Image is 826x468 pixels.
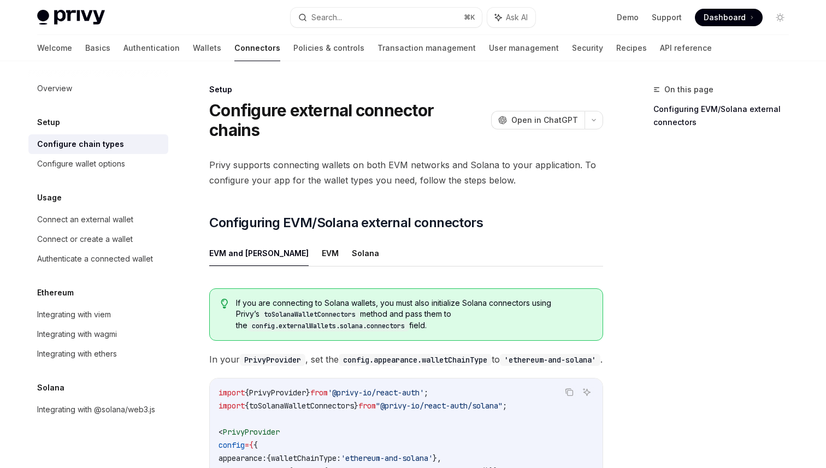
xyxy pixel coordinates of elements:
[193,35,221,61] a: Wallets
[249,440,253,450] span: {
[37,138,124,151] div: Configure chain types
[704,12,746,23] span: Dashboard
[267,453,271,463] span: {
[236,298,592,331] span: If you are connecting to Solana wallets, you must also initialize Solana connectors using Privy’s...
[37,252,153,265] div: Authenticate a connected wallet
[209,157,603,188] span: Privy supports connecting wallets on both EVM networks and Solana to your application. To configu...
[28,229,168,249] a: Connect or create a wallet
[503,401,507,411] span: ;
[352,240,379,266] button: Solana
[291,8,482,27] button: Search...⌘K
[221,299,228,309] svg: Tip
[37,116,60,129] h5: Setup
[341,453,433,463] span: 'ethereum-and-solana'
[660,35,712,61] a: API reference
[37,10,105,25] img: light logo
[500,354,600,366] code: 'ethereum-and-solana'
[652,12,682,23] a: Support
[424,388,428,398] span: ;
[37,308,111,321] div: Integrating with viem
[234,35,280,61] a: Connectors
[328,388,424,398] span: '@privy-io/react-auth'
[506,12,528,23] span: Ask AI
[37,213,133,226] div: Connect an external wallet
[219,440,245,450] span: config
[37,35,72,61] a: Welcome
[695,9,763,26] a: Dashboard
[311,11,342,24] div: Search...
[28,79,168,98] a: Overview
[37,82,72,95] div: Overview
[209,352,603,367] span: In your , set the to .
[37,381,64,394] h5: Solana
[28,400,168,419] a: Integrating with @solana/web3.js
[377,35,476,61] a: Transaction management
[28,324,168,344] a: Integrating with wagmi
[354,401,358,411] span: }
[28,344,168,364] a: Integrating with ethers
[37,403,155,416] div: Integrating with @solana/web3.js
[491,111,585,129] button: Open in ChatGPT
[240,354,305,366] code: PrivyProvider
[487,8,535,27] button: Ask AI
[310,388,328,398] span: from
[219,427,223,437] span: <
[28,134,168,154] a: Configure chain types
[28,305,168,324] a: Integrating with viem
[580,385,594,399] button: Ask AI
[245,388,249,398] span: {
[358,401,376,411] span: from
[37,157,125,170] div: Configure wallet options
[37,328,117,341] div: Integrating with wagmi
[247,321,409,331] code: config.externalWallets.solana.connectors
[209,214,483,232] span: Configuring EVM/Solana external connectors
[253,440,258,450] span: {
[37,286,74,299] h5: Ethereum
[85,35,110,61] a: Basics
[245,401,249,411] span: {
[223,427,280,437] span: PrivyProvider
[259,309,360,320] code: toSolanaWalletConnectors
[489,35,559,61] a: User management
[664,83,713,96] span: On this page
[37,347,117,360] div: Integrating with ethers
[339,354,492,366] code: config.appearance.walletChainType
[616,35,647,61] a: Recipes
[28,210,168,229] a: Connect an external wallet
[37,191,62,204] h5: Usage
[306,388,310,398] span: }
[249,401,354,411] span: toSolanaWalletConnectors
[249,388,306,398] span: PrivyProvider
[209,240,309,266] button: EVM and [PERSON_NAME]
[209,100,487,140] h1: Configure external connector chains
[376,401,503,411] span: "@privy-io/react-auth/solana"
[511,115,578,126] span: Open in ChatGPT
[123,35,180,61] a: Authentication
[572,35,603,61] a: Security
[653,100,798,131] a: Configuring EVM/Solana external connectors
[245,440,249,450] span: =
[433,453,441,463] span: },
[562,385,576,399] button: Copy the contents from the code block
[28,249,168,269] a: Authenticate a connected wallet
[219,453,267,463] span: appearance:
[209,84,603,95] div: Setup
[293,35,364,61] a: Policies & controls
[322,240,339,266] button: EVM
[37,233,133,246] div: Connect or create a wallet
[219,388,245,398] span: import
[464,13,475,22] span: ⌘ K
[771,9,789,26] button: Toggle dark mode
[617,12,639,23] a: Demo
[271,453,341,463] span: walletChainType:
[28,154,168,174] a: Configure wallet options
[219,401,245,411] span: import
